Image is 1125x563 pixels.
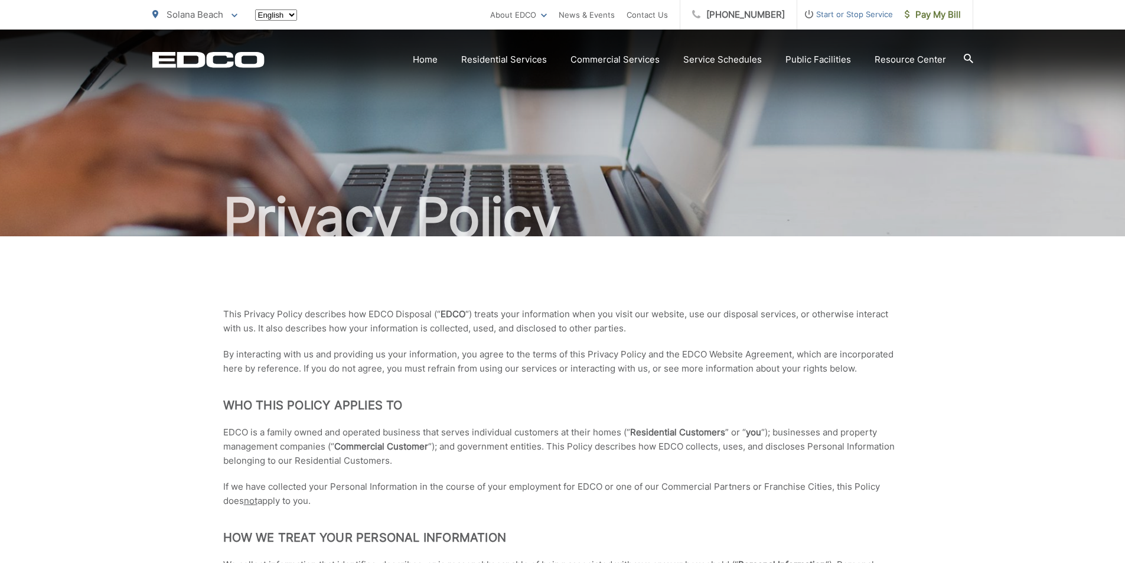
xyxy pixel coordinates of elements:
[570,53,660,67] a: Commercial Services
[152,188,973,247] h1: Privacy Policy
[746,427,761,438] strong: you
[441,308,465,320] strong: EDCO
[785,53,851,67] a: Public Facilities
[627,8,668,22] a: Contact Us
[334,441,428,452] strong: Commercial Customer
[461,53,547,67] a: Residential Services
[630,427,725,438] strong: Residential Customers
[490,8,547,22] a: About EDCO
[152,51,265,68] a: EDCD logo. Return to the homepage.
[223,398,902,412] h2: Who This Policy Applies To
[223,307,902,336] p: This Privacy Policy describes how EDCO Disposal (“ “) treats your information when you visit our ...
[223,531,902,545] h2: How We Treat Your Personal Information
[683,53,762,67] a: Service Schedules
[223,347,902,376] p: By interacting with us and providing us your information, you agree to the terms of this Privacy ...
[255,9,297,21] select: Select a language
[167,9,223,20] span: Solana Beach
[413,53,438,67] a: Home
[244,495,257,506] span: not
[905,8,961,22] span: Pay My Bill
[875,53,946,67] a: Resource Center
[559,8,615,22] a: News & Events
[223,480,902,508] p: If we have collected your Personal Information in the course of your employment for EDCO or one o...
[223,425,902,468] p: EDCO is a family owned and operated business that serves individual customers at their homes (“ ”...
